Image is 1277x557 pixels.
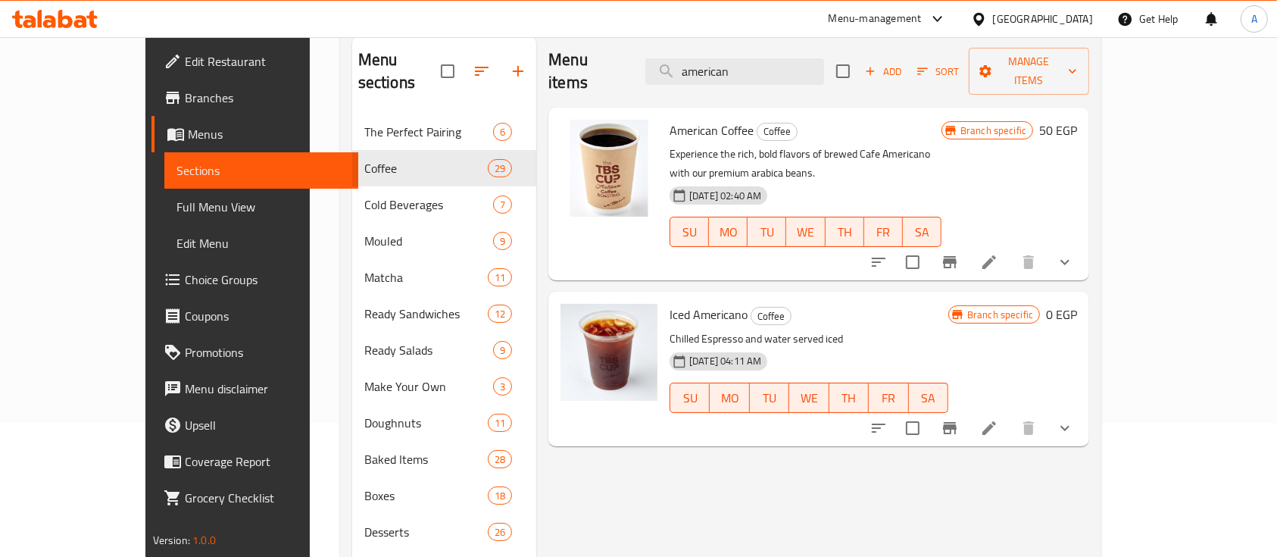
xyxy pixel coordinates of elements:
[151,371,359,407] a: Menu disclaimer
[364,123,493,141] div: The Perfect Pairing
[352,332,536,368] div: Ready Salads9
[364,305,488,323] span: Ready Sandwiches
[907,60,969,83] span: Sort items
[364,196,493,214] div: Cold Beverages
[151,116,359,152] a: Menus
[176,161,347,180] span: Sections
[164,189,359,225] a: Full Menu View
[352,405,536,441] div: Doughnuts11
[710,383,749,413] button: MO
[1056,253,1074,271] svg: Show Choices
[352,441,536,477] div: Baked Items28
[1047,244,1083,280] button: show more
[827,55,859,87] span: Select section
[757,123,798,141] div: Coffee
[185,307,347,325] span: Coupons
[826,217,864,247] button: TH
[645,58,824,85] input: search
[192,530,216,550] span: 1.0.0
[364,450,488,468] div: Baked Items
[835,387,863,409] span: TH
[1047,410,1083,446] button: show more
[676,221,703,243] span: SU
[364,268,488,286] span: Matcha
[913,60,963,83] button: Sort
[489,161,511,176] span: 29
[903,217,941,247] button: SA
[869,383,908,413] button: FR
[863,63,904,80] span: Add
[364,523,488,541] div: Desserts
[364,487,488,505] span: Boxes
[897,412,929,444] span: Select to update
[364,341,493,359] span: Ready Salads
[352,150,536,186] div: Coffee29
[489,271,511,285] span: 11
[364,232,493,250] span: Mouled
[164,225,359,261] a: Edit Menu
[352,223,536,259] div: Mouled9
[164,152,359,189] a: Sections
[829,383,869,413] button: TH
[489,525,511,540] span: 26
[932,410,968,446] button: Branch-specific-item
[683,189,767,203] span: [DATE] 02:40 AM
[829,10,922,28] div: Menu-management
[909,383,948,413] button: SA
[993,11,1093,27] div: [GEOGRAPHIC_DATA]
[489,416,511,430] span: 11
[754,221,780,243] span: TU
[352,477,536,514] div: Boxes18
[188,125,347,143] span: Menus
[670,303,748,326] span: Iced Americano
[917,63,959,80] span: Sort
[494,380,511,394] span: 3
[364,414,488,432] span: Doughnuts
[488,268,512,286] div: items
[488,523,512,541] div: items
[185,343,347,361] span: Promotions
[494,125,511,139] span: 6
[151,298,359,334] a: Coupons
[870,221,897,243] span: FR
[1010,410,1047,446] button: delete
[185,271,347,289] span: Choice Groups
[151,443,359,480] a: Coverage Report
[489,307,511,321] span: 12
[548,49,627,94] h2: Menu items
[494,343,511,358] span: 9
[560,304,657,401] img: Iced Americano
[493,232,512,250] div: items
[676,387,704,409] span: SU
[493,377,512,396] div: items
[494,198,511,212] span: 7
[185,380,347,398] span: Menu disclaimer
[352,259,536,296] div: Matcha11
[915,387,942,409] span: SA
[980,253,998,271] a: Edit menu item
[488,414,512,432] div: items
[875,387,902,409] span: FR
[789,383,829,413] button: WE
[954,124,1032,138] span: Branch specific
[151,407,359,443] a: Upsell
[488,450,512,468] div: items
[1039,120,1077,141] h6: 50 EGP
[364,377,493,396] span: Make Your Own
[859,60,907,83] button: Add
[859,60,907,83] span: Add item
[750,383,789,413] button: TU
[488,305,512,323] div: items
[352,368,536,405] div: Make Your Own3
[352,296,536,332] div: Ready Sandwiches12
[670,217,709,247] button: SU
[488,487,512,505] div: items
[864,217,903,247] button: FR
[185,52,347,70] span: Edit Restaurant
[151,80,359,116] a: Branches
